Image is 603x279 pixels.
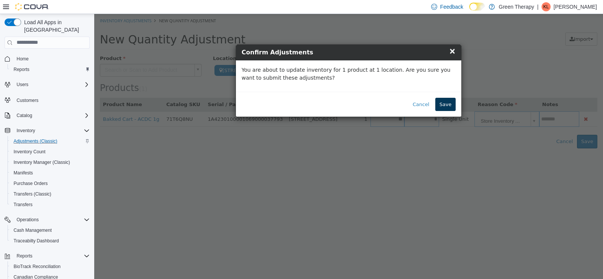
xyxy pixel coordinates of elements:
button: Adjustments (Classic) [8,136,93,146]
p: You are about to update inventory for 1 product at 1 location. Are you sure you want to submit th... [147,52,361,68]
button: Catalog [2,110,93,121]
a: Traceabilty Dashboard [11,236,62,245]
span: Operations [14,215,90,224]
span: Customers [14,95,90,105]
a: Transfers (Classic) [11,190,54,199]
span: Users [17,82,28,88]
span: Home [17,56,29,62]
span: Transfers (Classic) [11,190,90,199]
span: KL [543,2,549,11]
button: Manifests [8,168,93,178]
span: Adjustments (Classic) [14,138,57,144]
span: Users [14,80,90,89]
a: Purchase Orders [11,179,51,188]
button: Operations [2,214,93,225]
a: Inventory Count [11,147,49,156]
button: Users [14,80,31,89]
a: BioTrack Reconciliation [11,262,64,271]
span: Manifests [14,170,33,176]
span: BioTrack Reconciliation [11,262,90,271]
button: BioTrack Reconciliation [8,261,93,272]
button: Purchase Orders [8,178,93,189]
button: Traceabilty Dashboard [8,236,93,246]
span: Inventory [14,126,90,135]
button: Transfers (Classic) [8,189,93,199]
a: Cash Management [11,226,55,235]
span: Load All Apps in [GEOGRAPHIC_DATA] [21,18,90,34]
img: Cova [15,3,49,11]
button: Reports [2,251,93,261]
span: Purchase Orders [14,180,48,187]
button: Home [2,53,93,64]
span: Reports [11,65,90,74]
p: [PERSON_NAME] [554,2,597,11]
span: Operations [17,217,39,223]
span: Reports [14,251,90,261]
span: Customers [17,97,38,103]
div: Kyle Lack [542,2,551,11]
span: Transfers [11,200,90,209]
span: Reports [17,253,32,259]
input: Dark Mode [469,3,485,11]
span: Inventory Manager (Classic) [11,158,90,167]
button: Inventory [2,125,93,136]
a: Reports [11,65,32,74]
span: Inventory Count [11,147,90,156]
p: | [537,2,539,11]
button: Cancel [314,84,339,97]
span: Transfers [14,202,32,208]
p: Green Therapy [499,2,534,11]
button: Save [341,84,361,97]
a: Adjustments (Classic) [11,137,60,146]
span: Adjustments (Classic) [11,137,90,146]
span: Traceabilty Dashboard [14,238,59,244]
span: Transfers (Classic) [14,191,51,197]
a: Transfers [11,200,35,209]
span: Cash Management [14,227,52,233]
span: × [355,32,361,42]
button: Catalog [14,111,35,120]
button: Customers [2,94,93,105]
button: Operations [14,215,42,224]
a: Home [14,54,32,63]
span: Inventory Manager (Classic) [14,159,70,165]
span: Purchase Orders [11,179,90,188]
a: Customers [14,96,41,105]
span: Home [14,54,90,63]
button: Inventory [14,126,38,135]
button: Reports [14,251,35,261]
span: Reports [14,66,29,72]
span: Feedback [440,3,463,11]
span: Catalog [14,111,90,120]
button: Inventory Count [8,146,93,157]
span: BioTrack Reconciliation [14,264,61,270]
button: Users [2,79,93,90]
a: Inventory Manager (Classic) [11,158,73,167]
span: Inventory Count [14,149,46,155]
h4: Confirm Adjustments [147,34,361,43]
span: Cash Management [11,226,90,235]
button: Inventory Manager (Classic) [8,157,93,168]
span: Catalog [17,113,32,119]
a: Manifests [11,168,36,177]
button: Cash Management [8,225,93,236]
span: Inventory [17,128,35,134]
span: Traceabilty Dashboard [11,236,90,245]
button: Reports [8,64,93,75]
span: Manifests [11,168,90,177]
button: Transfers [8,199,93,210]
